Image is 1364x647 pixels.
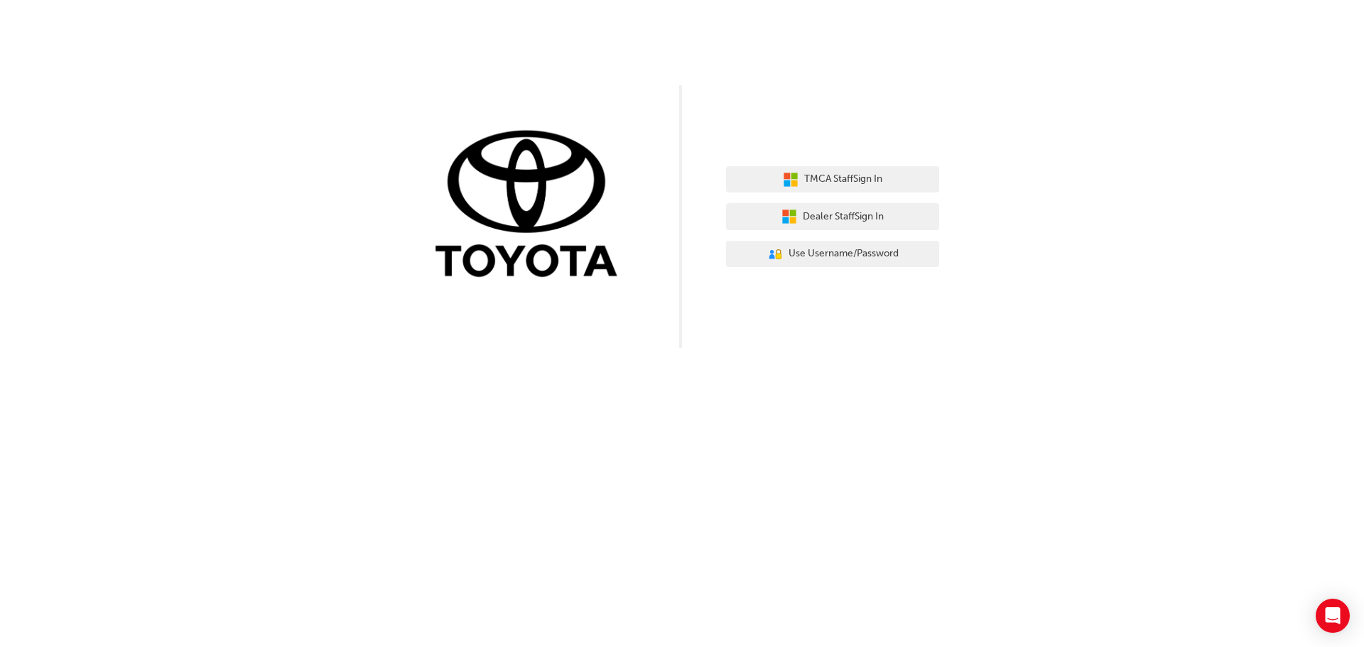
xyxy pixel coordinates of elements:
span: TMCA Staff Sign In [804,171,882,187]
button: Use Username/Password [726,241,939,268]
button: TMCA StaffSign In [726,166,939,193]
div: Open Intercom Messenger [1316,599,1350,633]
span: Use Username/Password [789,246,899,262]
img: Trak [425,127,638,284]
button: Dealer StaffSign In [726,203,939,230]
span: Dealer Staff Sign In [803,209,884,225]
